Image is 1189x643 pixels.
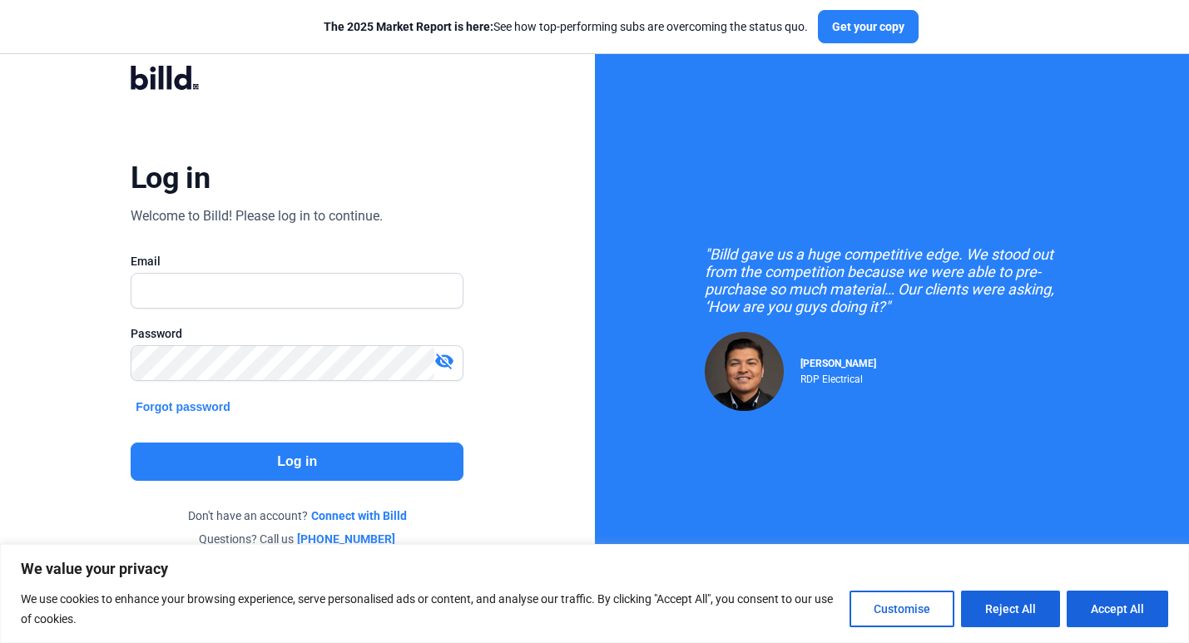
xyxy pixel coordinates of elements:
[131,325,463,342] div: Password
[131,443,463,481] button: Log in
[800,358,876,369] span: [PERSON_NAME]
[705,332,784,411] img: Raul Pacheco
[131,253,463,270] div: Email
[131,507,463,524] div: Don't have an account?
[818,10,919,43] button: Get your copy
[961,591,1060,627] button: Reject All
[131,531,463,547] div: Questions? Call us
[21,589,837,629] p: We use cookies to enhance your browsing experience, serve personalised ads or content, and analys...
[1067,591,1168,627] button: Accept All
[131,160,210,196] div: Log in
[850,591,954,627] button: Customise
[800,369,876,385] div: RDP Electrical
[324,18,808,35] div: See how top-performing subs are overcoming the status quo.
[131,398,235,416] button: Forgot password
[434,351,454,371] mat-icon: visibility_off
[324,20,493,33] span: The 2025 Market Report is here:
[21,559,1168,579] p: We value your privacy
[311,507,407,524] a: Connect with Billd
[705,245,1079,315] div: "Billd gave us a huge competitive edge. We stood out from the competition because we were able to...
[297,531,395,547] a: [PHONE_NUMBER]
[131,206,383,226] div: Welcome to Billd! Please log in to continue.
